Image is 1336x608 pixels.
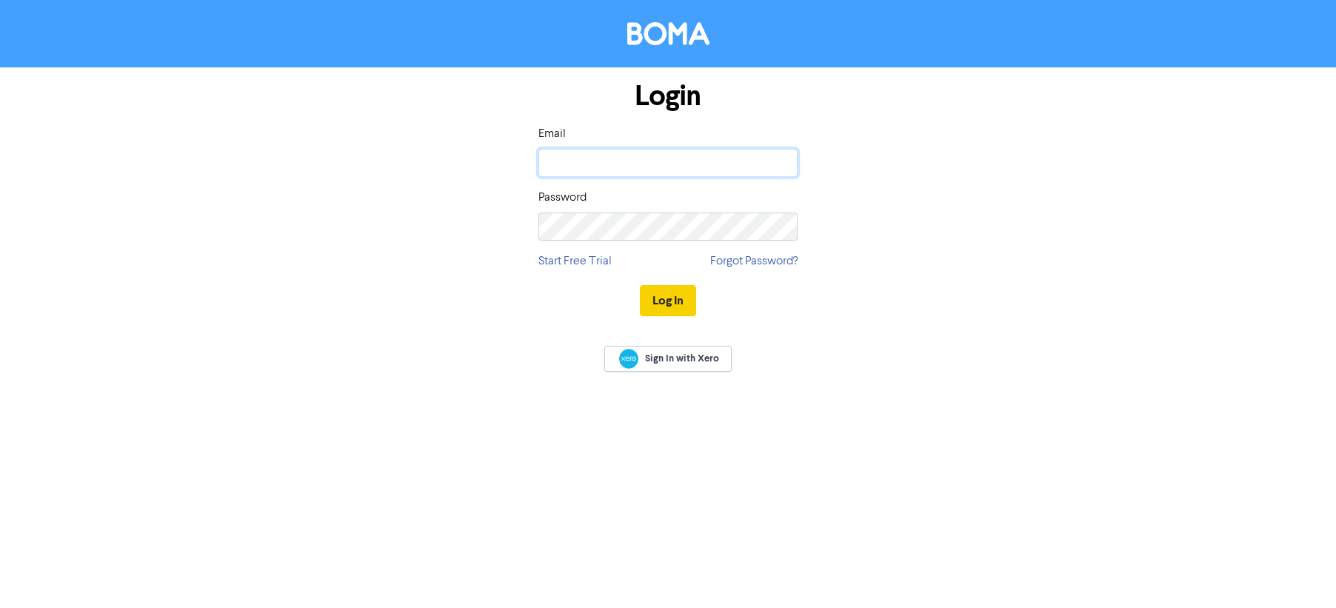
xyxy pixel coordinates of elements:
img: BOMA Logo [627,22,709,45]
button: Log In [640,285,696,316]
img: Xero logo [619,349,638,369]
label: Password [538,189,587,207]
span: Sign In with Xero [645,352,719,365]
a: Forgot Password? [710,253,798,270]
a: Sign In with Xero [604,346,732,372]
label: Email [538,125,566,143]
a: Start Free Trial [538,253,612,270]
h1: Login [538,79,798,113]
